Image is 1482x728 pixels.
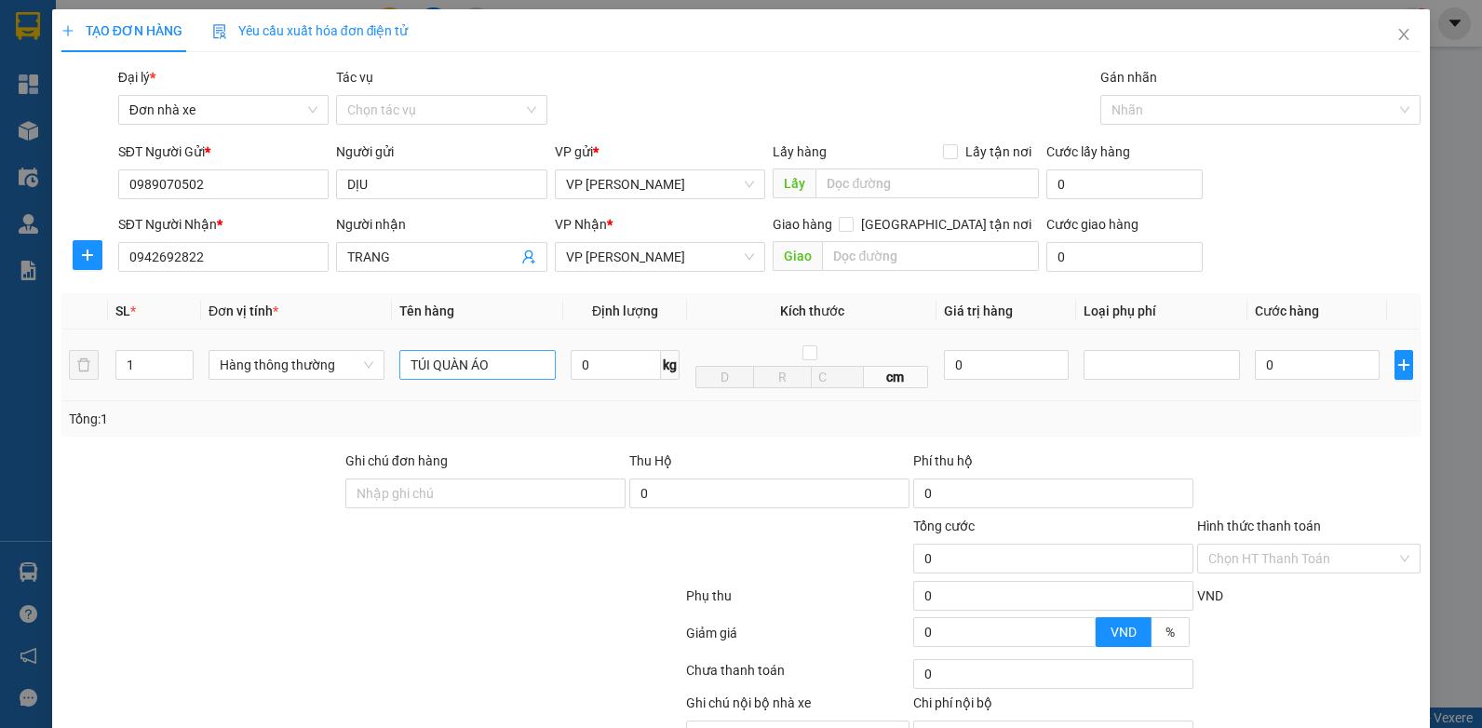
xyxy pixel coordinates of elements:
div: SĐT Người Nhận [118,214,330,235]
span: VP gửi: [20,108,241,128]
span: Định lượng [592,303,658,318]
input: Cước lấy hàng [1046,169,1203,199]
label: Cước lấy hàng [1046,144,1130,159]
span: Đơn vị tính [209,303,278,318]
span: TẠO ĐƠN HÀNG [61,23,182,38]
span: Giao [773,241,822,271]
button: plus [73,240,102,270]
span: Tổng cước [913,519,975,533]
span: plus [74,248,101,263]
strong: CÔNG TY TNHH VĨNH QUANG [128,17,381,36]
span: plus [61,24,74,37]
img: icon [212,24,227,39]
input: Dọc đường [822,241,1038,271]
strong: PHIẾU GỬI HÀNG [179,40,330,60]
span: Giao hàng [773,217,832,232]
span: Tên hàng [399,303,454,318]
label: Gán nhãn [1100,70,1157,85]
span: Lấy tận nơi [958,142,1039,162]
button: delete [69,350,99,380]
div: Phụ thu [684,586,911,618]
label: Tác vụ [336,70,373,85]
div: Giảm giá [684,623,911,655]
input: Cước giao hàng [1046,242,1203,272]
input: C [811,366,864,388]
span: Website [172,84,216,98]
input: D [695,366,754,388]
span: Lấy hàng [773,144,827,159]
button: plus [1394,350,1413,380]
div: Người gửi [336,142,547,162]
span: kg [661,350,680,380]
span: Đại lý [118,70,155,85]
span: Giá trị hàng [944,303,1013,318]
div: Người nhận [336,214,547,235]
div: Tổng: 1 [69,409,573,429]
span: Yêu cầu xuất hóa đơn điện tử [212,23,409,38]
span: VP LÊ HỒNG PHONG [566,243,755,271]
span: Thu Hộ [629,453,672,468]
span: Cước hàng [1255,303,1319,318]
div: Chi phí nội bộ [913,693,1193,721]
span: VND [1111,625,1137,640]
img: logo [12,18,90,96]
input: Ghi chú đơn hàng [345,479,626,508]
input: VD: Bàn, Ghế [399,350,556,380]
button: Close [1378,9,1430,61]
span: VP Trần Khát Chân [566,170,755,198]
span: user-add [521,249,536,264]
span: [GEOGRAPHIC_DATA] tận nơi [854,214,1039,235]
span: Kích thước [780,303,844,318]
th: Loại phụ phí [1076,293,1247,330]
strong: : [DOMAIN_NAME] [172,81,337,99]
span: LỘC [79,136,106,150]
div: Phí thu hộ [913,451,1193,479]
span: plus [1395,357,1412,372]
span: SL [115,303,130,318]
div: Ghi chú nội bộ nhà xe [686,693,909,721]
span: Lấy [773,169,815,198]
span: VP Nhận [555,217,607,232]
label: Hình thức thanh toán [1197,519,1321,533]
span: % [1165,625,1175,640]
span: Hàng thông thường [220,351,373,379]
label: Ghi chú đơn hàng [345,453,448,468]
input: Dọc đường [815,169,1038,198]
div: Chưa thanh toán [684,660,911,693]
strong: Hotline : 0889 23 23 23 [194,63,315,77]
strong: Người gửi: [19,136,76,150]
div: SĐT Người Gửi [118,142,330,162]
span: VND [1197,588,1223,603]
span: close [1396,27,1411,42]
label: Cước giao hàng [1046,217,1138,232]
span: cm [864,366,928,388]
input: 0 [944,350,1069,380]
input: R [753,366,812,388]
span: 47 [PERSON_NAME] [75,108,241,128]
span: Đơn nhà xe [129,96,318,124]
div: VP gửi [555,142,766,162]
